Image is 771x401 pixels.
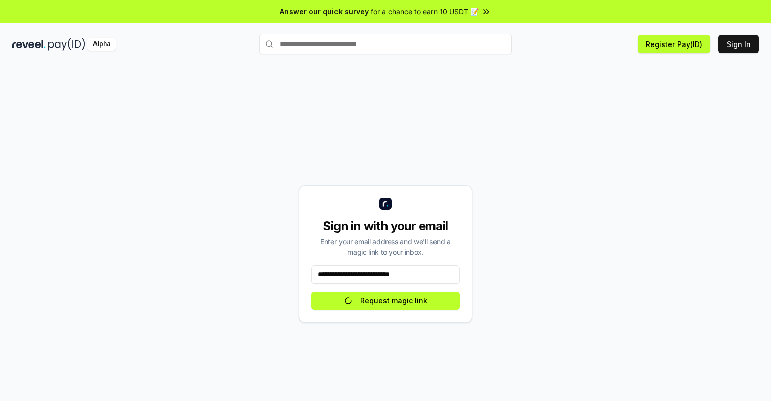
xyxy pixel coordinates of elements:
[280,6,369,17] span: Answer our quick survey
[12,38,46,51] img: reveel_dark
[87,38,116,51] div: Alpha
[638,35,710,53] button: Register Pay(ID)
[718,35,759,53] button: Sign In
[311,236,460,257] div: Enter your email address and we’ll send a magic link to your inbox.
[371,6,479,17] span: for a chance to earn 10 USDT 📝
[311,218,460,234] div: Sign in with your email
[379,198,392,210] img: logo_small
[48,38,85,51] img: pay_id
[311,292,460,310] button: Request magic link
